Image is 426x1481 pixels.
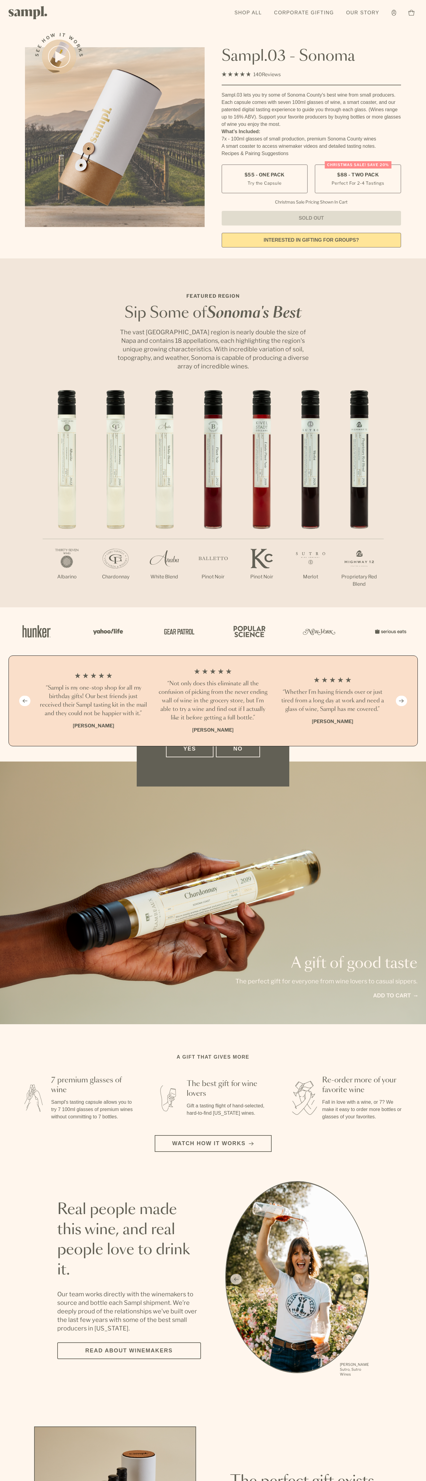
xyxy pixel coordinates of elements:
div: slide 1 [225,1181,369,1377]
div: Christmas SALE! Save 20% [325,161,391,169]
a: Add to cart [373,992,417,1000]
button: Sold Out [222,211,401,226]
button: Previous slide [19,696,30,706]
li: 7 / 7 [335,390,384,607]
small: Perfect For 2-4 Tastings [332,180,384,186]
li: 6 / 7 [286,390,335,600]
div: 140Reviews [222,70,281,79]
li: 4 / 7 [189,390,238,600]
li: 1 / 4 [38,668,148,734]
p: Proprietary Red Blend [335,573,384,588]
a: interested in gifting for groups? [222,233,401,247]
li: 2 / 7 [91,390,140,600]
button: See how it works [42,40,76,74]
li: 1 / 7 [43,390,91,600]
b: [PERSON_NAME] [73,723,114,729]
img: Sampl.03 - Sonoma [25,47,205,227]
h3: “Not only does this eliminate all the confusion of picking from the never ending wall of wine in ... [158,680,268,722]
a: Shop All [231,6,265,20]
img: Sampl logo [9,6,48,19]
button: Yes [166,740,213,757]
li: 5 / 7 [238,390,286,600]
small: Try the Capsule [248,180,281,186]
span: $88 - Two Pack [337,172,379,178]
li: 3 / 4 [278,668,388,734]
p: Merlot [286,573,335,581]
p: The perfect gift for everyone from wine lovers to casual sippers. [235,977,417,986]
button: No [216,740,260,757]
p: Pinot Noir [238,573,286,581]
p: Pinot Noir [189,573,238,581]
p: Chardonnay [91,573,140,581]
p: A gift of good taste [235,956,417,971]
p: Albarino [43,573,91,581]
a: Our Story [343,6,382,20]
h3: “Whether I'm having friends over or just tired from a long day at work and need a glass of wine, ... [278,688,388,714]
li: 3 / 7 [140,390,189,600]
b: [PERSON_NAME] [192,727,234,733]
ul: carousel [225,1181,369,1377]
button: Next slide [396,696,407,706]
span: $55 - One Pack [245,172,285,178]
h3: “Sampl is my one-stop shop for all my birthday gifts! Our best friends just received their Sampl ... [38,684,148,718]
b: [PERSON_NAME] [312,719,353,724]
li: 2 / 4 [158,668,268,734]
p: [PERSON_NAME] Sutro, Sutro Wines [340,1362,369,1377]
p: White Blend [140,573,189,581]
a: Corporate Gifting [271,6,337,20]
